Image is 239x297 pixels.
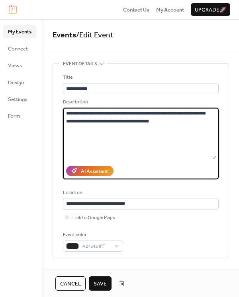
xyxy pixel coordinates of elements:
[191,3,230,16] button: Upgrade🚀
[9,5,17,14] img: logo
[53,28,76,43] a: Events
[8,112,20,120] span: Form
[63,189,217,197] div: Location
[8,95,27,103] span: Settings
[3,25,36,38] a: My Events
[8,62,22,70] span: Views
[72,214,115,222] span: Link to Google Maps
[81,167,108,175] div: AI Assistant
[63,231,121,239] div: Event color
[3,109,36,122] a: Form
[8,28,31,36] span: My Events
[66,166,114,176] button: AI Assistant
[3,76,36,89] a: Design
[3,59,36,72] a: Views
[63,98,217,106] div: Description
[3,42,36,55] a: Connect
[82,243,110,250] span: #242424FF
[89,276,112,291] button: Save
[195,6,226,14] span: Upgrade 🚀
[63,60,97,68] span: Event details
[63,74,217,82] div: Title
[60,280,81,288] span: Cancel
[63,268,97,276] span: Date and time
[55,276,86,291] button: Cancel
[8,45,28,53] span: Connect
[123,6,149,14] a: Contact Us
[76,28,114,43] span: / Edit Event
[8,79,24,87] span: Design
[3,93,36,105] a: Settings
[94,280,107,288] span: Save
[156,6,184,14] a: My Account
